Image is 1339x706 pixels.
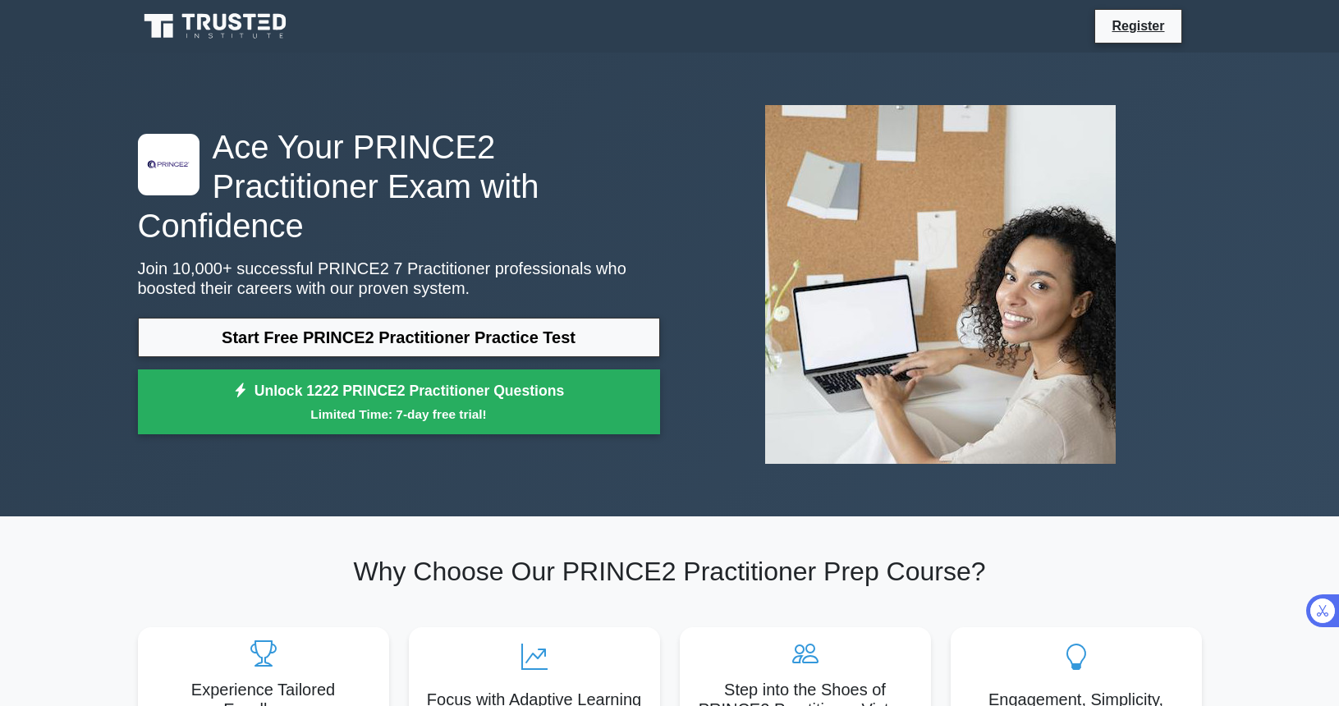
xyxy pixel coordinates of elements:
[138,127,660,245] h1: Ace Your PRINCE2 Practitioner Exam with Confidence
[138,318,660,357] a: Start Free PRINCE2 Practitioner Practice Test
[158,405,640,424] small: Limited Time: 7-day free trial!
[1102,16,1174,36] a: Register
[138,259,660,298] p: Join 10,000+ successful PRINCE2 7 Practitioner professionals who boosted their careers with our p...
[138,556,1202,587] h2: Why Choose Our PRINCE2 Practitioner Prep Course?
[138,369,660,435] a: Unlock 1222 PRINCE2 Practitioner QuestionsLimited Time: 7-day free trial!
